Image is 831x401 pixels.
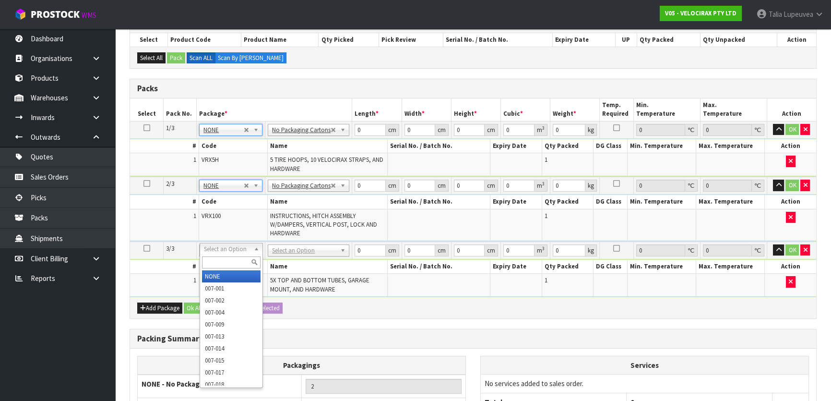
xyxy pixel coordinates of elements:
[752,180,764,192] div: ℃
[545,156,547,164] span: 1
[199,195,267,209] th: Code
[167,33,241,47] th: Product Code
[685,244,698,256] div: ℃
[202,330,261,342] li: 007-013
[199,260,267,274] th: Code
[130,33,167,47] th: Select
[784,10,813,19] span: Lupeuvea
[628,195,696,209] th: Min. Temperature
[241,33,319,47] th: Product Name
[785,180,799,191] button: OK
[767,98,816,121] th: Action
[202,342,261,354] li: 007-014
[534,180,547,192] div: m
[387,139,490,153] th: Serial No. / Batch No.
[443,33,553,47] th: Serial No. / Batch No.
[634,98,700,121] th: Min. Temperature
[600,98,634,121] th: Temp. Required
[202,354,261,366] li: 007-015
[752,124,764,136] div: ℃
[500,98,550,121] th: Cubic
[777,33,816,47] th: Action
[193,276,196,284] span: 1
[202,212,221,220] span: VRX100
[137,303,182,314] button: Add Package
[14,8,26,20] img: cube-alt.png
[765,139,816,153] th: Action
[765,195,816,209] th: Action
[628,139,696,153] th: Min. Temperature
[485,124,498,136] div: cm
[593,195,628,209] th: DG Class
[202,378,261,390] li: 007-018
[31,8,80,21] span: ProStock
[204,243,250,255] span: Select an Option
[167,52,185,64] button: Pack
[765,260,816,274] th: Action
[752,244,764,256] div: ℃
[215,52,286,64] label: Scan By [PERSON_NAME]
[352,98,402,121] th: Length
[481,356,808,375] th: Services
[542,245,545,252] sup: 3
[552,33,615,47] th: Expiry Date
[319,33,379,47] th: Qty Picked
[272,245,336,256] span: Select an Option
[270,212,377,238] span: INSTRUCTIONS, HITCH ASSEMBLY W/DAMPERS, VERTICAL POST, LOCK AND HARDWARE
[490,139,542,153] th: Expiry Date
[542,195,593,209] th: Qty Packed
[379,33,443,47] th: Pick Review
[615,33,637,47] th: UP
[685,124,698,136] div: ℃
[130,260,199,274] th: #
[386,180,399,192] div: cm
[272,180,331,192] span: No Packaging Cartons
[166,244,174,253] span: 3/3
[628,260,696,274] th: Min. Temperature
[545,212,547,220] span: 1
[202,306,261,318] li: 007-004
[593,260,628,274] th: DG Class
[166,180,174,188] span: 2/3
[700,98,767,121] th: Max. Temperature
[534,124,547,136] div: m
[138,356,466,375] th: Packagings
[660,6,742,21] a: V05 - VELOCIRAX PTY LTD
[593,139,628,153] th: DG Class
[402,98,451,121] th: Width
[490,260,542,274] th: Expiry Date
[386,244,399,256] div: cm
[82,11,96,20] small: WMS
[665,9,736,17] strong: V05 - VELOCIRAX PTY LTD
[267,260,387,274] th: Name
[696,260,765,274] th: Max. Temperature
[130,98,164,121] th: Select
[270,276,369,293] span: 5X TOP AND BOTTOM TUBES, GARAGE MOUNT, AND HARDWARE
[696,195,765,209] th: Max. Temperature
[166,124,174,132] span: 1/3
[545,276,547,284] span: 1
[481,375,808,393] td: No services added to sales order.
[137,52,166,64] button: Select All
[137,334,809,343] h3: Packing Summary
[451,98,500,121] th: Height
[542,125,545,131] sup: 3
[490,195,542,209] th: Expiry Date
[202,294,261,306] li: 007-002
[187,52,215,64] label: Scan ALL
[203,180,244,192] span: NONE
[769,10,782,19] span: Talia
[534,244,547,256] div: m
[485,244,498,256] div: cm
[386,124,399,136] div: cm
[202,282,261,294] li: 007-001
[193,212,196,220] span: 1
[199,139,267,153] th: Code
[267,195,387,209] th: Name
[142,379,238,389] strong: NONE - No Packaging Cartons
[585,244,597,256] div: kg
[696,139,765,153] th: Max. Temperature
[137,84,809,93] h3: Packs
[542,260,593,274] th: Qty Packed
[585,180,597,192] div: kg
